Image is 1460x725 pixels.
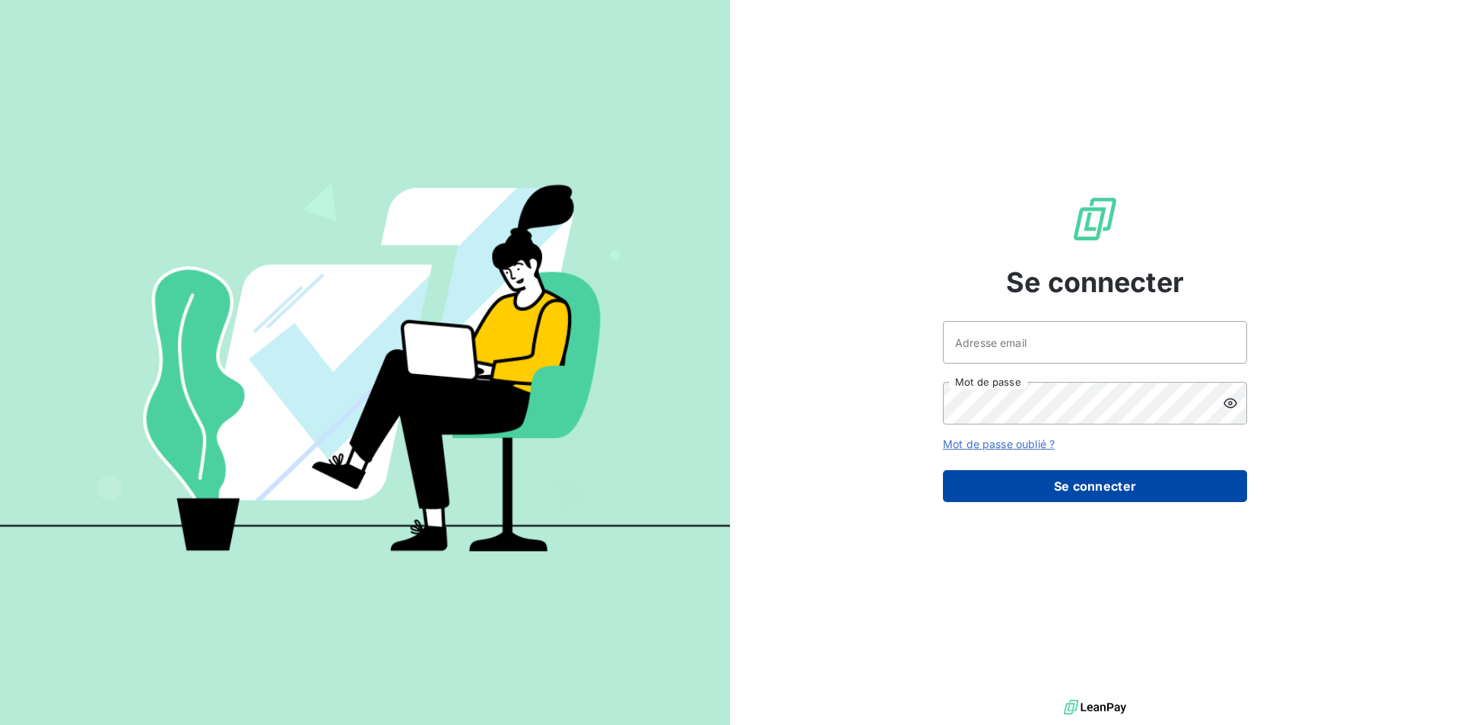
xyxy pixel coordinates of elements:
[1064,696,1126,719] img: logo
[1071,195,1119,243] img: Logo LeanPay
[943,321,1247,364] input: placeholder
[943,437,1055,450] a: Mot de passe oublié ?
[943,470,1247,502] button: Se connecter
[1006,262,1184,303] span: Se connecter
